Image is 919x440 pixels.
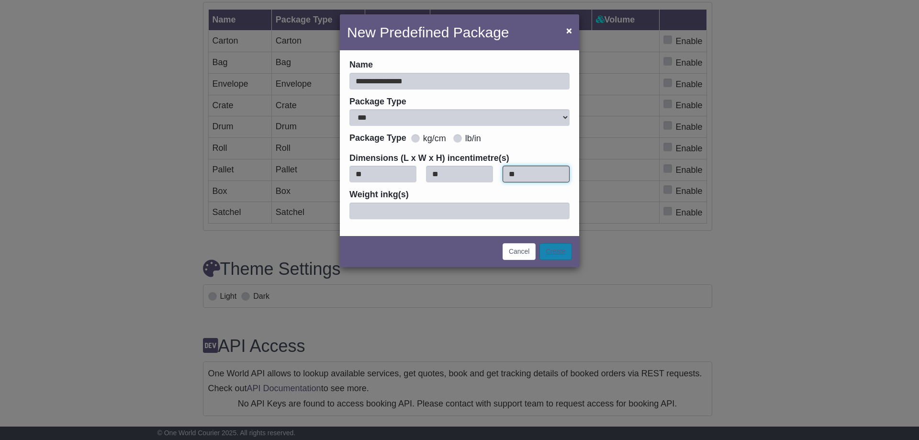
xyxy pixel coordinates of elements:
[561,21,577,40] button: Close
[539,243,572,260] a: Create
[349,133,406,144] label: Package Type
[455,153,509,163] span: centimetre(s)
[349,97,406,107] label: Package Type
[349,60,373,70] label: Name
[349,153,509,164] label: Dimensions (L x W x H) in
[388,190,409,199] span: kg(s)
[465,134,481,144] label: lb/in
[423,134,446,144] label: kg/cm
[503,243,536,260] button: Cancel
[349,190,409,200] label: Weight in
[347,22,509,43] h4: New Predefined Package
[566,25,572,36] span: ×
